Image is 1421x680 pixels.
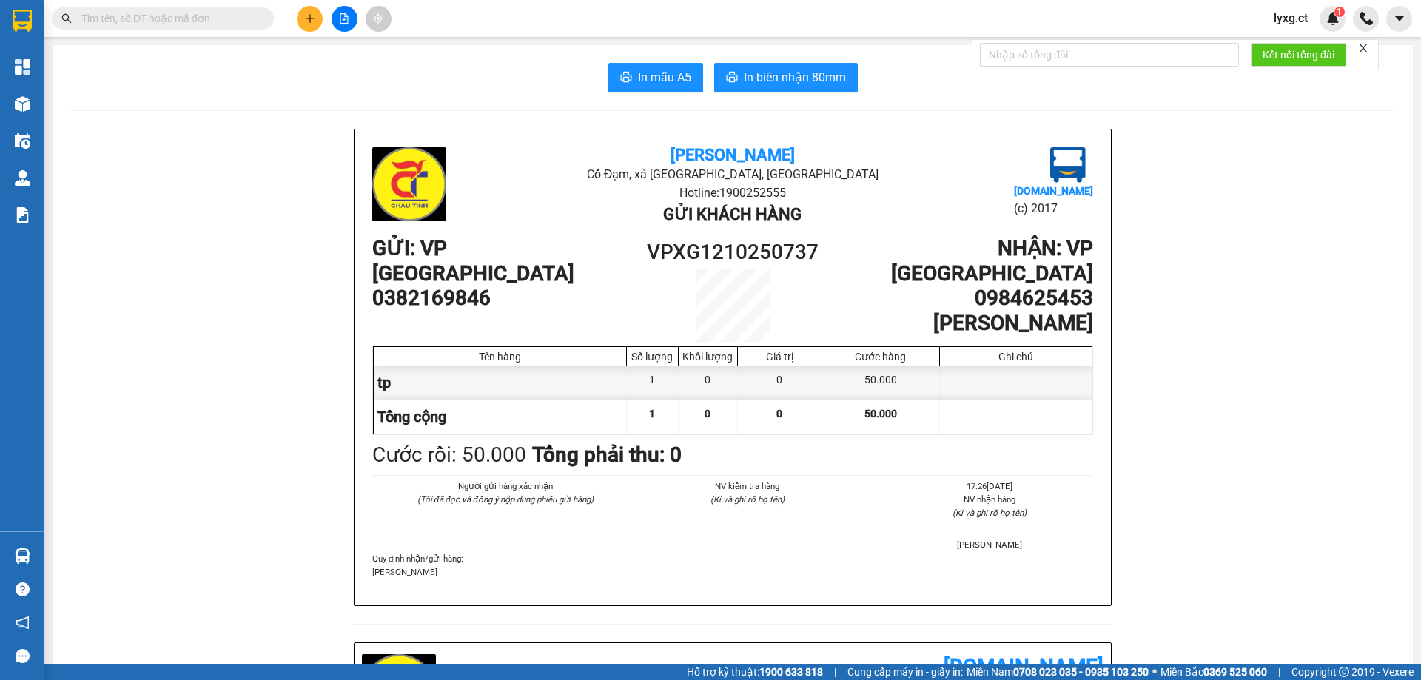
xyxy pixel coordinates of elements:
[1278,664,1280,680] span: |
[834,664,836,680] span: |
[887,493,1093,506] li: NV nhận hàng
[953,508,1027,518] i: (Kí và ghi rõ họ tên)
[1263,47,1334,63] span: Kết nối tổng đài
[372,147,446,221] img: logo.jpg
[492,165,972,184] li: Cổ Đạm, xã [GEOGRAPHIC_DATA], [GEOGRAPHIC_DATA]
[705,408,710,420] span: 0
[679,366,738,400] div: 0
[372,565,1093,579] p: [PERSON_NAME]
[967,664,1149,680] span: Miền Nam
[1358,43,1368,53] span: close
[372,552,1093,579] div: Quy định nhận/gửi hàng :
[1014,199,1093,218] li: (c) 2017
[687,664,823,680] span: Hỗ trợ kỹ thuật:
[759,666,823,678] strong: 1900 633 818
[1152,669,1157,675] span: ⚪️
[16,582,30,596] span: question-circle
[305,13,315,24] span: plus
[742,351,818,363] div: Giá trị
[377,351,622,363] div: Tên hàng
[631,351,674,363] div: Số lượng
[714,63,858,92] button: printerIn biên nhận 80mm
[944,654,1103,679] b: [DOMAIN_NAME]
[744,68,846,87] span: In biên nhận 80mm
[332,6,357,32] button: file-add
[15,207,30,223] img: solution-icon
[61,13,72,24] span: search
[15,96,30,112] img: warehouse-icon
[710,494,785,505] i: (Kí và ghi rõ họ tên)
[776,408,782,420] span: 0
[402,479,608,493] li: Người gửi hàng xác nhận
[372,236,574,286] b: GỬI : VP [GEOGRAPHIC_DATA]
[944,351,1088,363] div: Ghi chú
[1203,666,1267,678] strong: 0369 525 060
[1262,9,1320,27] span: lyxg.ct
[1326,12,1340,25] img: icon-new-feature
[1014,185,1093,197] b: [DOMAIN_NAME]
[649,408,655,420] span: 1
[891,236,1093,286] b: NHẬN : VP [GEOGRAPHIC_DATA]
[15,59,30,75] img: dashboard-icon
[366,6,392,32] button: aim
[417,494,594,505] i: (Tôi đã đọc và đồng ý nộp dung phiếu gửi hàng)
[682,351,733,363] div: Khối lượng
[532,442,682,467] b: Tổng phải thu: 0
[980,43,1239,67] input: Nhập số tổng đài
[1251,43,1346,67] button: Kết nối tổng đài
[372,439,526,471] div: Cước rồi : 50.000
[627,366,679,400] div: 1
[663,205,802,223] b: Gửi khách hàng
[726,71,738,85] span: printer
[823,311,1093,336] h1: [PERSON_NAME]
[823,286,1093,311] h1: 0984625453
[1386,6,1412,32] button: caret-down
[1160,664,1267,680] span: Miền Bắc
[822,366,940,400] div: 50.000
[1339,667,1349,677] span: copyright
[642,236,823,269] h1: VPXG1210250737
[608,63,703,92] button: printerIn mẫu A5
[16,649,30,663] span: message
[1337,7,1342,17] span: 1
[847,664,963,680] span: Cung cấp máy in - giấy in:
[81,10,256,27] input: Tìm tên, số ĐT hoặc mã đơn
[15,133,30,149] img: warehouse-icon
[638,68,691,87] span: In mẫu A5
[374,366,627,400] div: tp
[15,170,30,186] img: warehouse-icon
[887,479,1093,493] li: 17:26[DATE]
[826,351,935,363] div: Cước hàng
[887,538,1093,551] li: [PERSON_NAME]
[15,548,30,564] img: warehouse-icon
[16,616,30,630] span: notification
[644,479,850,493] li: NV kiểm tra hàng
[13,10,32,32] img: logo-vxr
[1360,12,1373,25] img: phone-icon
[372,286,642,311] h1: 0382169846
[1393,12,1406,25] span: caret-down
[373,13,383,24] span: aim
[738,366,822,400] div: 0
[377,408,446,425] span: Tổng cộng
[1013,666,1149,678] strong: 0708 023 035 - 0935 103 250
[864,408,897,420] span: 50.000
[1050,147,1086,183] img: logo.jpg
[671,146,795,164] b: [PERSON_NAME]
[297,6,323,32] button: plus
[339,13,349,24] span: file-add
[492,184,972,202] li: Hotline: 1900252555
[1334,7,1345,17] sup: 1
[620,71,632,85] span: printer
